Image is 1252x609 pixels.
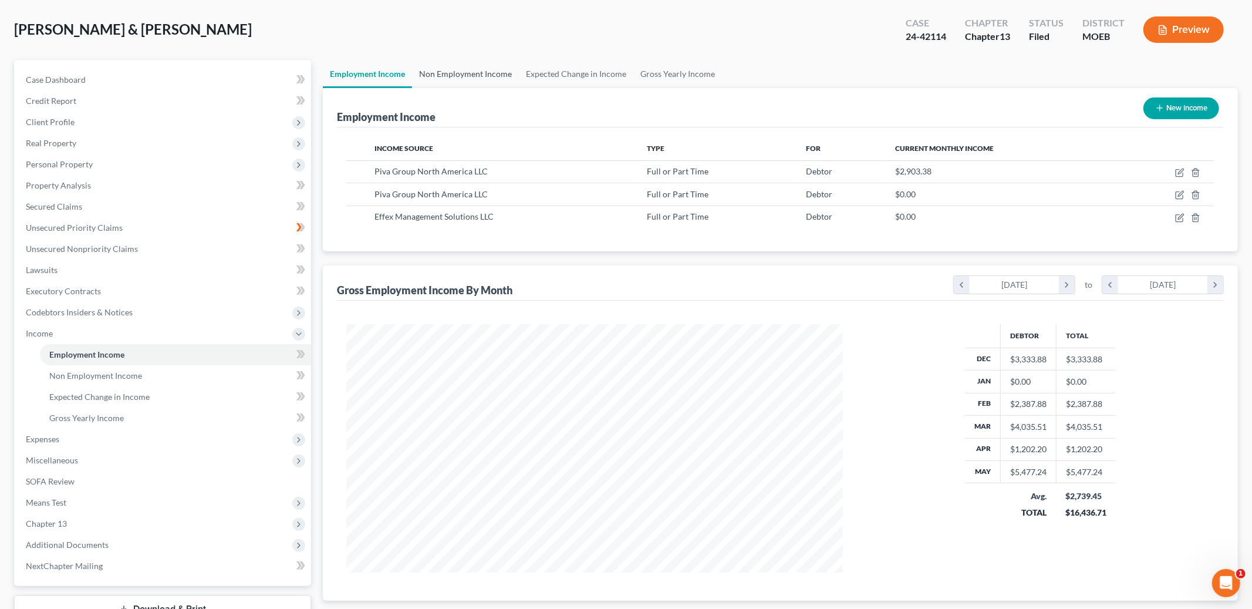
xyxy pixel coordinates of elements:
th: Apr [965,438,1001,460]
div: Chapter [965,16,1010,30]
div: Status [1029,16,1064,30]
span: Lawsuits [26,265,58,275]
span: Secured Claims [26,201,82,211]
td: $4,035.51 [1056,416,1116,438]
a: Non Employment Income [412,60,519,88]
span: $0.00 [896,211,916,221]
th: May [965,461,1001,483]
span: Chapter 13 [26,519,67,529]
span: Expenses [26,434,59,444]
a: Non Employment Income [40,365,311,386]
div: $1,202.20 [1010,443,1047,455]
div: Chapter [965,30,1010,43]
a: Gross Yearly Income [633,60,722,88]
th: Feb [965,393,1001,415]
a: Secured Claims [16,196,311,217]
i: chevron_left [954,276,970,294]
span: Credit Report [26,96,76,106]
span: Codebtors Insiders & Notices [26,307,133,317]
span: to [1085,279,1092,291]
a: Employment Income [40,344,311,365]
div: $2,387.88 [1010,398,1047,410]
span: Client Profile [26,117,75,127]
span: Means Test [26,497,66,507]
span: NextChapter Mailing [26,561,103,571]
iframe: Intercom live chat [1212,569,1240,597]
a: SOFA Review [16,471,311,492]
span: Unsecured Priority Claims [26,223,123,233]
span: Piva Group North America LLC [374,189,488,199]
a: Expected Change in Income [40,386,311,408]
span: Property Analysis [26,180,91,190]
td: $2,387.88 [1056,393,1116,415]
th: Dec [965,348,1001,370]
th: Mar [965,416,1001,438]
div: $0.00 [1010,376,1047,388]
div: Gross Employment Income By Month [337,283,512,297]
span: [PERSON_NAME] & [PERSON_NAME] [14,21,252,38]
a: Gross Yearly Income [40,408,311,429]
span: $2,903.38 [896,166,932,176]
span: Additional Documents [26,540,109,550]
th: Total [1056,324,1116,348]
a: Unsecured Priority Claims [16,217,311,238]
a: Expected Change in Income [519,60,633,88]
span: Personal Property [26,159,93,169]
span: Income [26,328,53,338]
span: 1 [1236,569,1246,578]
div: TOTAL [1010,507,1047,519]
td: $0.00 [1056,371,1116,393]
i: chevron_right [1207,276,1223,294]
div: [DATE] [970,276,1059,294]
span: Piva Group North America LLC [374,166,488,176]
a: Employment Income [323,60,412,88]
div: 24-42114 [906,30,946,43]
div: $16,436.71 [1065,507,1106,519]
span: For [806,144,821,153]
span: 13 [1000,31,1010,42]
a: Credit Report [16,90,311,112]
a: NextChapter Mailing [16,556,311,577]
span: SOFA Review [26,476,75,486]
span: Miscellaneous [26,455,78,465]
span: Executory Contracts [26,286,101,296]
a: Property Analysis [16,175,311,196]
a: Unsecured Nonpriority Claims [16,238,311,260]
span: Non Employment Income [49,371,142,381]
th: Debtor [1000,324,1056,348]
span: Type [647,144,664,153]
div: District [1082,16,1125,30]
div: $4,035.51 [1010,421,1047,433]
div: MOEB [1082,30,1125,43]
a: Executory Contracts [16,281,311,302]
span: Effex Management Solutions LLC [374,211,494,221]
div: [DATE] [1118,276,1208,294]
span: Employment Income [49,349,124,359]
div: Employment Income [337,110,436,124]
button: New Income [1143,97,1219,119]
i: chevron_right [1059,276,1075,294]
a: Lawsuits [16,260,311,281]
td: $5,477.24 [1056,461,1116,483]
span: $0.00 [896,189,916,199]
th: Jan [965,371,1001,393]
div: $5,477.24 [1010,466,1047,478]
div: $2,739.45 [1065,490,1106,502]
span: Current Monthly Income [896,144,994,153]
td: $1,202.20 [1056,438,1116,460]
div: Case [906,16,946,30]
span: Gross Yearly Income [49,413,124,423]
span: Case Dashboard [26,75,86,85]
a: Case Dashboard [16,69,311,90]
button: Preview [1143,16,1224,43]
div: $3,333.88 [1010,354,1047,365]
span: Income Source [374,144,433,153]
span: Real Property [26,138,76,148]
span: Debtor [806,166,832,176]
span: Unsecured Nonpriority Claims [26,244,138,254]
span: Full or Part Time [647,189,708,199]
span: Expected Change in Income [49,392,150,402]
span: Full or Part Time [647,211,708,221]
div: Avg. [1010,490,1047,502]
span: Full or Part Time [647,166,708,176]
